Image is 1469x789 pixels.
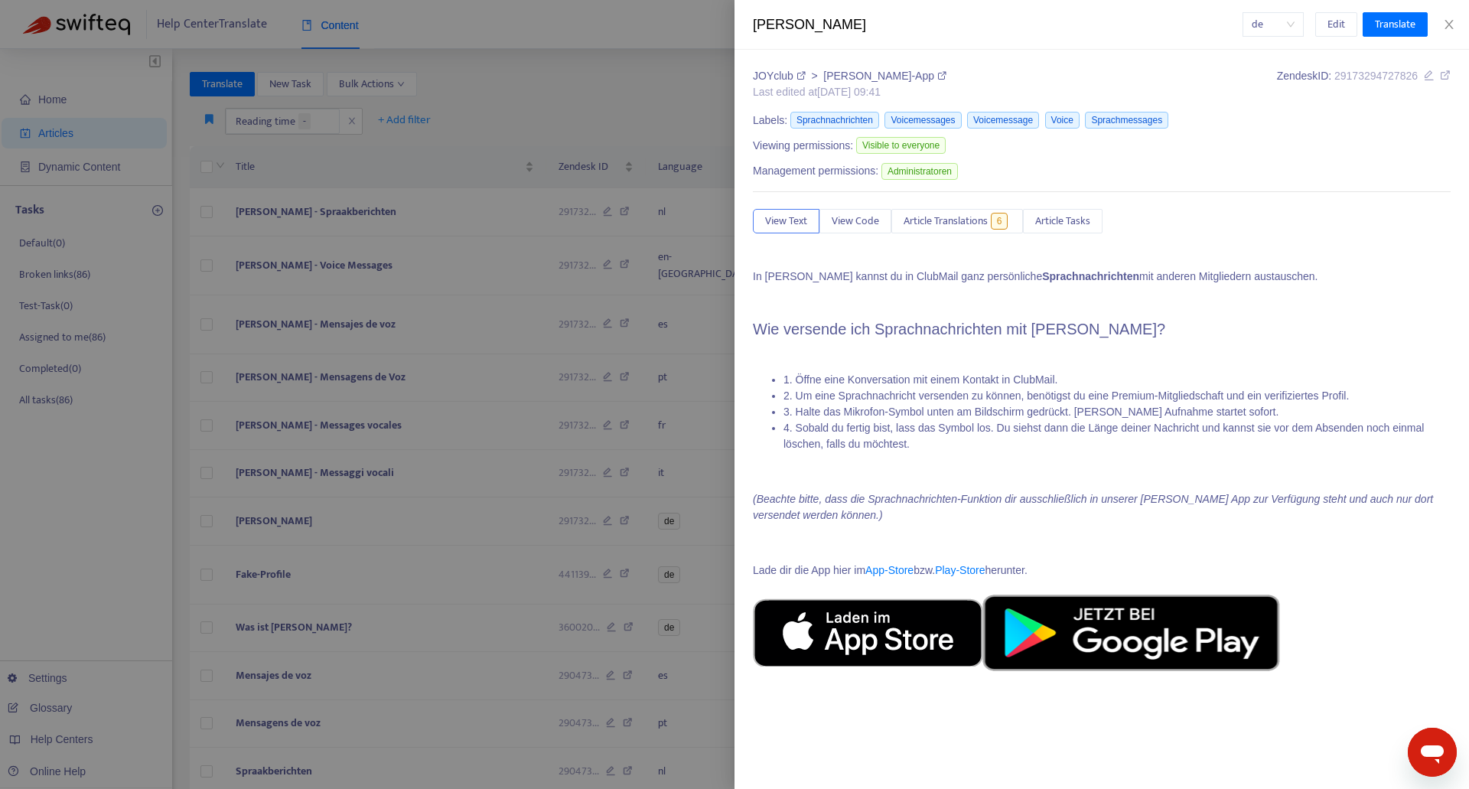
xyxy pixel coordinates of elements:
[1023,209,1103,233] button: Article Tasks
[991,213,1008,230] span: 6
[753,269,1451,285] p: In [PERSON_NAME] kannst du in ClubMail ganz persönliche mit anderen Mitgliedern austauschen.
[753,493,1433,521] em: (Beachte bitte, dass die Sprachnachrichten-Funktion dir ausschließlich in unserer [PERSON_NAME] A...
[753,562,1451,687] p: Lade dir die App hier im bzw. herunter.
[891,209,1023,233] button: Article Translations6
[753,320,1451,338] h2: Wie versende ich Sprachnachrichten mit [PERSON_NAME]?
[753,70,809,82] a: JOYclub
[753,15,1243,35] div: [PERSON_NAME]
[884,112,961,129] span: Voicemessages
[1277,68,1451,100] div: Zendesk ID:
[753,112,787,129] span: Labels:
[1363,12,1428,37] button: Translate
[967,112,1039,129] span: Voicemessage
[904,213,988,230] span: Article Translations
[753,163,878,179] span: Management permissions:
[1035,213,1090,230] span: Article Tasks
[832,213,879,230] span: View Code
[1042,270,1139,282] strong: Sprachnachrichten
[753,68,946,84] div: >
[935,564,985,576] a: Play-Store
[753,84,946,100] div: Last edited at [DATE] 09:41
[790,112,879,129] span: Sprachnachrichten
[881,163,958,180] span: Administratoren
[753,209,819,233] button: View Text
[1315,12,1357,37] button: Edit
[1443,18,1455,31] span: close
[1408,728,1457,777] iframe: Schaltfläche zum Öffnen des Messaging-Fensters
[1438,18,1460,32] button: Close
[865,564,914,576] a: App-Store
[1045,112,1080,129] span: Voice
[823,70,946,82] a: [PERSON_NAME]-App
[856,137,946,154] span: Visible to everyone
[783,372,1451,388] li: 1. Öffne eine Konversation mit einem Kontakt in ClubMail.
[982,595,1280,671] img: playstore-badge2x.png
[819,209,891,233] button: View Code
[1252,13,1295,36] span: de
[753,598,982,667] img: appstore_badge_de.png
[783,404,1451,420] li: 3. Halte das Mikrofon-Symbol unten am Bildschirm gedrückt. [PERSON_NAME] Aufnahme startet sofort.
[783,388,1451,404] li: 2. Um eine Sprachnachricht versenden zu können, benötigst du eine Premium-Mitgliedschaft und ein ...
[783,420,1451,452] li: 4. Sobald du fertig bist, lass das Symbol los. Du siehst dann die Länge deiner Nachricht und kann...
[1327,16,1345,33] span: Edit
[1085,112,1168,129] span: Sprachmessages
[753,138,853,154] span: Viewing permissions:
[1334,70,1418,82] span: 29173294727826
[765,213,807,230] span: View Text
[1375,16,1415,33] span: Translate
